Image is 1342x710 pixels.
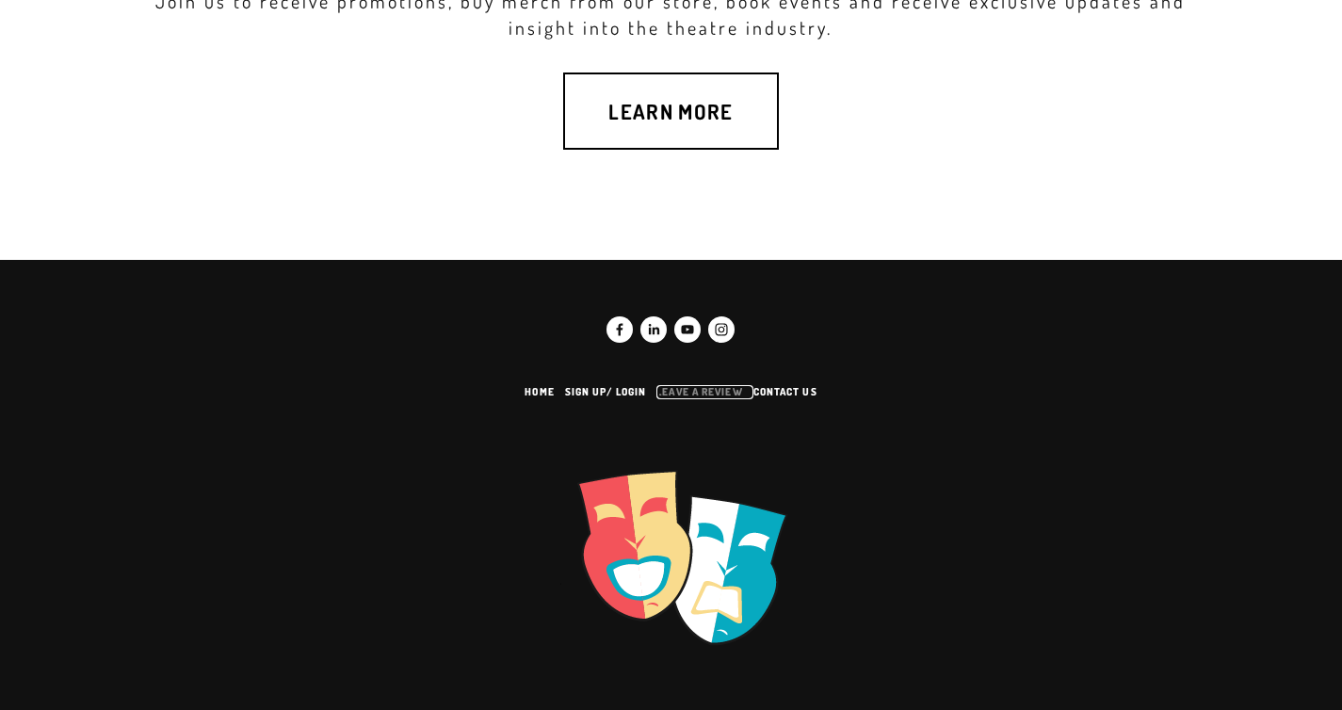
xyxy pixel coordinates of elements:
a: Home [525,385,564,399]
a: TheatreSouth [674,316,701,343]
a: Learn more [563,73,778,150]
a: Leave a Review [656,385,752,399]
a: Facebook [606,316,633,343]
a: Sign up/ Login [565,385,656,399]
a: TheatreSouth [708,316,735,343]
a: Yonnick Jones, IMBA [640,316,667,343]
a: Contact us [753,385,828,399]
